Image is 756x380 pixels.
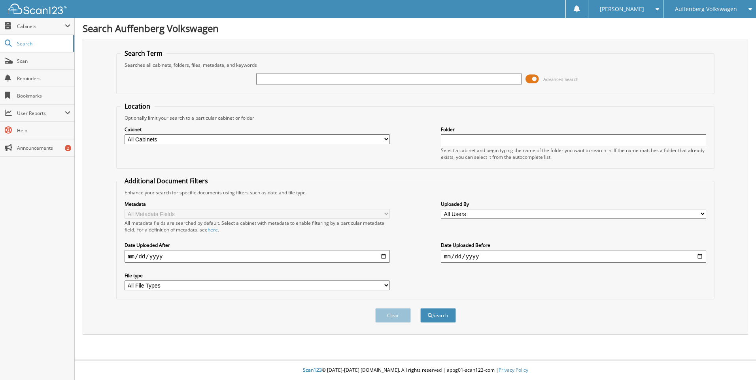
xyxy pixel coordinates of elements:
[543,76,578,82] span: Advanced Search
[17,127,70,134] span: Help
[441,242,706,248] label: Date Uploaded Before
[499,367,528,373] a: Privacy Policy
[17,58,70,64] span: Scan
[441,147,706,160] div: Select a cabinet and begin typing the name of the folder you want to search in. If the name match...
[17,110,65,117] span: User Reports
[83,22,748,35] h1: Search Auffenberg Volkswagen
[208,226,218,233] a: here
[65,145,71,151] div: 2
[121,115,710,121] div: Optionally limit your search to a particular cabinet or folder
[125,242,390,248] label: Date Uploaded After
[17,40,69,47] span: Search
[125,272,390,279] label: File type
[441,126,706,133] label: Folder
[75,361,756,380] div: © [DATE]-[DATE] [DOMAIN_NAME]. All rights reserved | appg01-scan123-com |
[17,23,65,30] span: Cabinets
[17,75,70,82] span: Reminders
[17,92,70,99] span: Bookmarks
[8,4,67,14] img: scan123-logo-white.svg
[375,308,411,323] button: Clear
[125,126,390,133] label: Cabinet
[121,177,212,185] legend: Additional Document Filters
[441,201,706,207] label: Uploaded By
[125,201,390,207] label: Metadata
[675,7,737,11] span: Auffenberg Volkswagen
[121,49,166,58] legend: Search Term
[121,189,710,196] div: Enhance your search for specific documents using filters such as date and file type.
[303,367,322,373] span: Scan123
[420,308,456,323] button: Search
[600,7,644,11] span: [PERSON_NAME]
[17,145,70,151] span: Announcements
[121,102,154,111] legend: Location
[125,250,390,263] input: start
[121,62,710,68] div: Searches all cabinets, folders, files, metadata, and keywords
[441,250,706,263] input: end
[125,220,390,233] div: All metadata fields are searched by default. Select a cabinet with metadata to enable filtering b...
